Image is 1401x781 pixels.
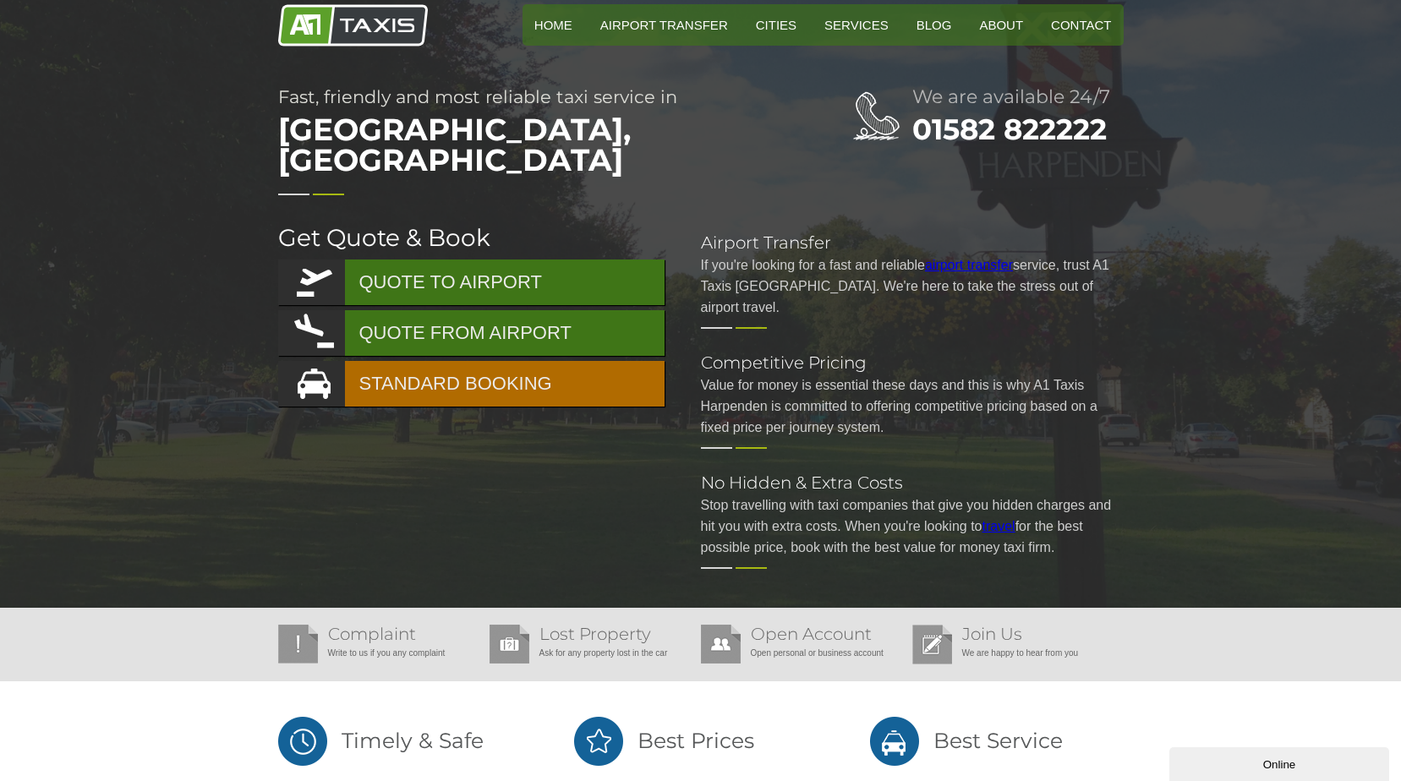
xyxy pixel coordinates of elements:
img: Lost Property [490,625,529,664]
a: travel [982,519,1015,533]
p: If you're looking for a fast and reliable service, trust A1 Taxis [GEOGRAPHIC_DATA]. We're here t... [701,254,1124,318]
a: Lost Property [539,624,651,644]
p: Value for money is essential these days and this is why A1 Taxis Harpenden is committed to offeri... [701,374,1124,438]
img: Join Us [912,625,952,664]
a: STANDARD BOOKING [278,361,665,407]
a: Join Us [962,624,1022,644]
a: QUOTE FROM AIRPORT [278,310,665,356]
h1: Fast, friendly and most reliable taxi service in [278,88,785,183]
h2: Timely & Safe [278,715,532,767]
a: HOME [523,4,584,46]
img: Open Account [701,625,741,664]
p: Ask for any property lost in the car [490,642,692,664]
a: Blog [905,4,964,46]
p: Stop travelling with taxi companies that give you hidden charges and hit you with extra costs. Wh... [701,494,1124,558]
img: A1 Taxis [278,4,428,46]
a: Contact [1039,4,1123,46]
a: Cities [744,4,808,46]
a: QUOTE TO AIRPORT [278,259,665,305]
img: Complaint [278,625,318,664]
a: Services [813,4,900,46]
a: airport transfer [925,258,1013,272]
p: Open personal or business account [701,642,904,664]
h2: Competitive Pricing [701,354,1124,371]
a: Open Account [751,624,872,644]
h2: Best Service [870,715,1124,767]
h2: Get Quote & Book [278,226,667,249]
a: Airport Transfer [588,4,740,46]
p: Write to us if you any complaint [278,642,481,664]
h2: Airport Transfer [701,234,1124,251]
iframe: chat widget [1169,744,1393,781]
a: Complaint [328,624,416,644]
h2: Best Prices [574,715,828,767]
h2: We are available 24/7 [912,88,1124,106]
h2: No Hidden & Extra Costs [701,474,1124,491]
a: 01582 822222 [912,112,1107,147]
span: [GEOGRAPHIC_DATA], [GEOGRAPHIC_DATA] [278,106,785,183]
p: We are happy to hear from you [912,642,1115,664]
a: About [967,4,1035,46]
